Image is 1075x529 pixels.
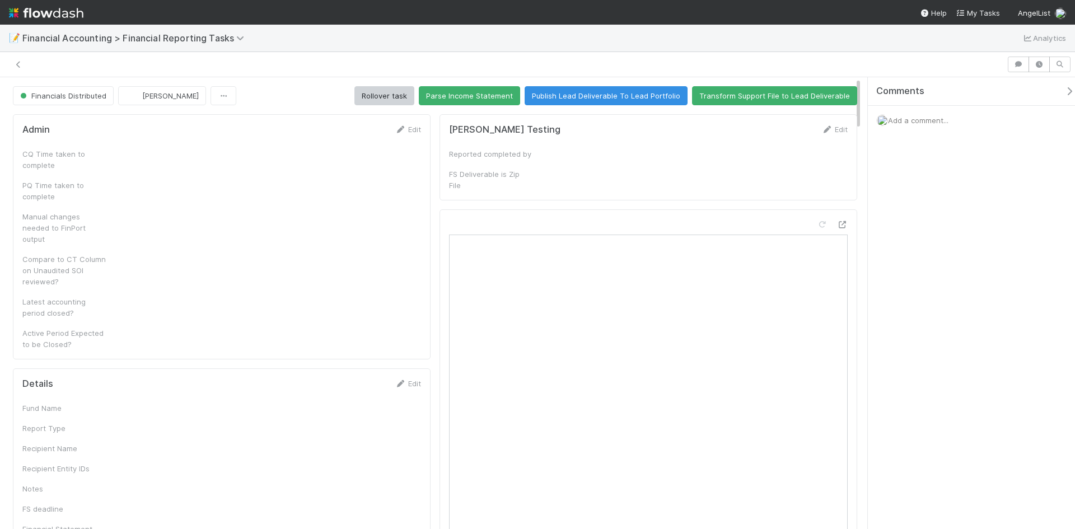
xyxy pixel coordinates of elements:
div: FS Deliverable is Zip File [449,168,533,191]
img: avatar_e41e7ae5-e7d9-4d8d-9f56-31b0d7a2f4fd.png [1055,8,1066,19]
span: My Tasks [956,8,1000,17]
span: Add a comment... [888,116,948,125]
span: Comments [876,86,924,97]
span: [PERSON_NAME] [142,91,199,100]
img: logo-inverted-e16ddd16eac7371096b0.svg [9,3,83,22]
button: [PERSON_NAME] [118,86,206,105]
a: Edit [395,125,421,134]
div: Active Period Expected to be Closed? [22,327,106,350]
div: FS deadline [22,503,106,514]
div: Fund Name [22,402,106,414]
button: Rollover task [354,86,414,105]
div: Reported completed by [449,148,533,160]
div: Compare to CT Column on Unaudited SOI reviewed? [22,254,106,287]
button: Transform Support File to Lead Deliverable [692,86,857,105]
span: AngelList [1018,8,1050,17]
a: Edit [395,379,421,388]
img: avatar_e41e7ae5-e7d9-4d8d-9f56-31b0d7a2f4fd.png [877,115,888,126]
div: Help [920,7,947,18]
button: Parse Income Statement [419,86,520,105]
div: Recipient Entity IDs [22,463,106,474]
div: Recipient Name [22,443,106,454]
a: My Tasks [956,7,1000,18]
h5: Admin [22,124,50,135]
div: CQ Time taken to complete [22,148,106,171]
h5: [PERSON_NAME] Testing [449,124,560,135]
div: Report Type [22,423,106,434]
h5: Details [22,378,53,390]
div: Notes [22,483,106,494]
div: Latest accounting period closed? [22,296,106,319]
div: Manual changes needed to FinPort output [22,211,106,245]
span: 📝 [9,33,20,43]
div: PQ Time taken to complete [22,180,106,202]
a: Edit [821,125,848,134]
span: Financial Accounting > Financial Reporting Tasks [22,32,250,44]
a: Analytics [1022,31,1066,45]
button: Publish Lead Deliverable To Lead Portfolio [525,86,688,105]
img: avatar_fee1282a-8af6-4c79-b7c7-bf2cfad99775.png [128,90,139,101]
